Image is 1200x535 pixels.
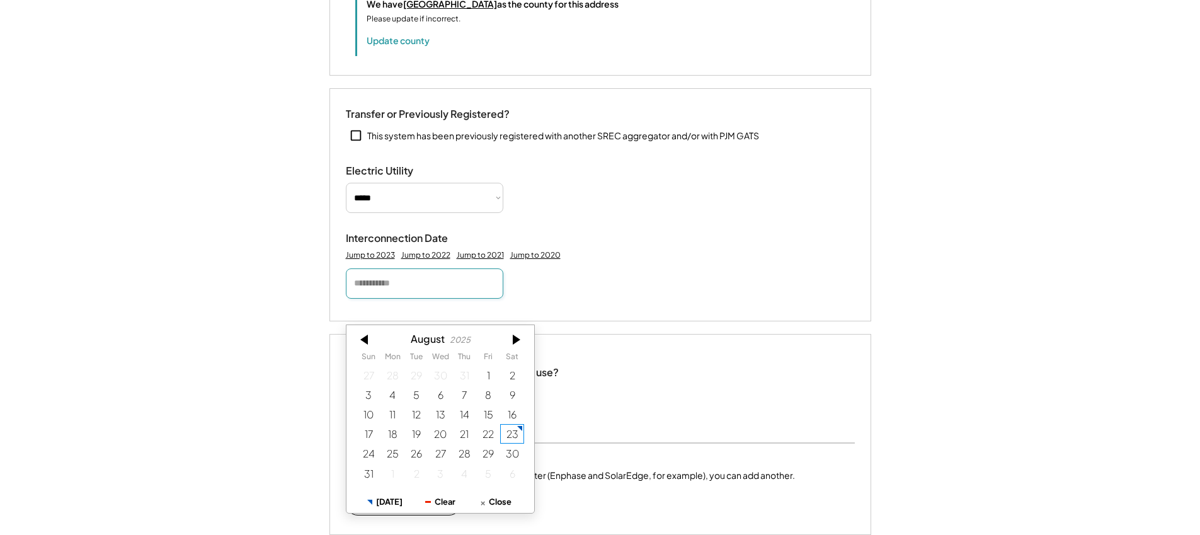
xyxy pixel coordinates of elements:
[357,491,413,513] button: [DATE]
[404,352,428,365] th: Tuesday
[404,463,428,483] div: 9/02/2025
[357,463,380,483] div: 8/31/2025
[476,444,500,463] div: 8/29/2025
[428,365,452,384] div: 7/30/2025
[357,424,380,444] div: 8/17/2025
[452,444,476,463] div: 8/28/2025
[411,333,445,345] div: August
[401,250,450,260] div: Jump to 2022
[428,463,452,483] div: 9/03/2025
[404,424,428,444] div: 8/19/2025
[428,385,452,405] div: 8/06/2025
[452,385,476,405] div: 8/07/2025
[452,424,476,444] div: 8/21/2025
[413,491,468,513] button: Clear
[452,405,476,424] div: 8/14/2025
[476,352,500,365] th: Friday
[346,232,472,245] div: Interconnection Date
[428,405,452,424] div: 8/13/2025
[500,463,524,483] div: 9/06/2025
[476,365,500,384] div: 8/01/2025
[500,444,524,463] div: 8/30/2025
[380,463,404,483] div: 9/01/2025
[380,424,404,444] div: 8/18/2025
[404,444,428,463] div: 8/26/2025
[404,365,428,384] div: 7/29/2025
[380,365,404,384] div: 7/28/2025
[357,365,380,384] div: 7/27/2025
[404,385,428,405] div: 8/05/2025
[428,352,452,365] th: Wednesday
[476,463,500,483] div: 9/05/2025
[428,444,452,463] div: 8/27/2025
[510,250,561,260] div: Jump to 2020
[357,385,380,405] div: 8/03/2025
[346,250,395,260] div: Jump to 2023
[346,164,472,178] div: Electric Utility
[476,405,500,424] div: 8/15/2025
[452,365,476,384] div: 7/31/2025
[452,352,476,365] th: Thursday
[357,405,380,424] div: 8/10/2025
[357,444,380,463] div: 8/24/2025
[500,405,524,424] div: 8/16/2025
[380,405,404,424] div: 8/11/2025
[380,444,404,463] div: 8/25/2025
[500,424,524,444] div: 8/23/2025
[476,385,500,405] div: 8/08/2025
[346,108,510,121] div: Transfer or Previously Registered?
[346,469,795,482] div: If this system has more than one make of inverter (Enphase and SolarEdge, for example), you can a...
[467,491,523,513] button: Close
[404,405,428,424] div: 8/12/2025
[367,34,430,47] button: Update county
[357,352,380,365] th: Sunday
[367,13,460,25] div: Please update if incorrect.
[380,352,404,365] th: Monday
[428,424,452,444] div: 8/20/2025
[380,385,404,405] div: 8/04/2025
[500,352,524,365] th: Saturday
[500,385,524,405] div: 8/09/2025
[500,365,524,384] div: 8/02/2025
[367,130,759,142] div: This system has been previously registered with another SREC aggregator and/or with PJM GATS
[449,335,470,345] div: 2025
[476,424,500,444] div: 8/22/2025
[452,463,476,483] div: 9/04/2025
[457,250,504,260] div: Jump to 2021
